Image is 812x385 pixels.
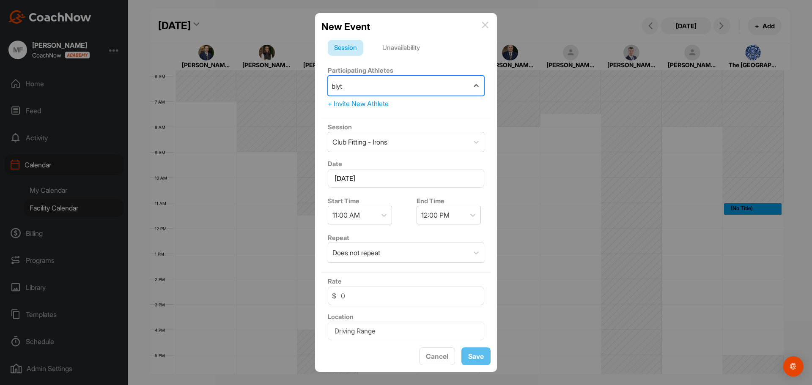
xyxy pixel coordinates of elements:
[328,40,363,56] div: Session
[482,22,488,28] img: info
[332,137,387,147] div: Club Fitting - Irons
[332,248,380,258] div: Does not repeat
[328,123,352,131] label: Session
[328,66,393,74] label: Participating Athletes
[468,352,484,360] span: Save
[328,277,342,285] label: Rate
[461,347,491,366] button: Save
[328,160,342,168] label: Date
[328,197,359,205] label: Start Time
[332,210,360,220] div: 11:00 AM
[783,356,804,377] div: Open Intercom Messenger
[328,98,484,109] div: + Invite New Athlete
[419,347,455,366] button: Cancel
[426,352,448,360] span: Cancel
[328,234,349,242] label: Repeat
[417,197,444,205] label: End Time
[328,313,354,321] label: Location
[332,291,336,301] span: $
[421,210,450,220] div: 12:00 PM
[328,287,484,305] input: 0
[376,40,426,56] div: Unavailability
[321,19,370,34] h2: New Event
[328,169,484,188] input: Select Date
